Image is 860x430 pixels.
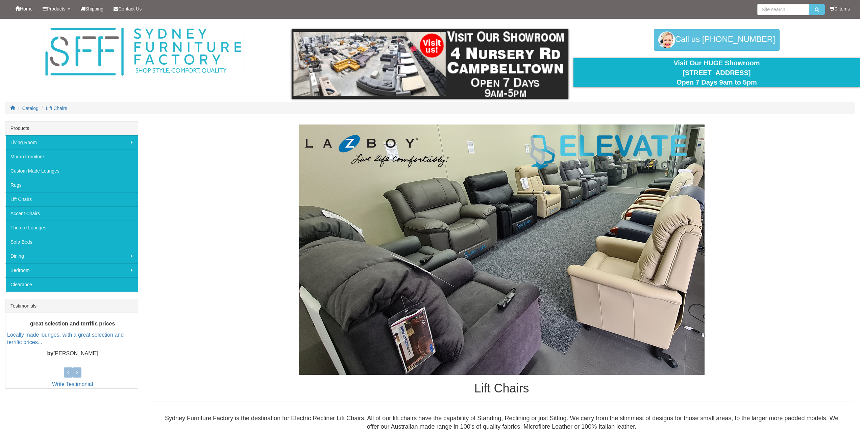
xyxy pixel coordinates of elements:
[5,299,138,313] div: Testimonials
[830,5,850,12] li: 0 items
[5,150,138,164] a: Moran Furniture
[5,178,138,192] a: Rugs
[10,0,38,17] a: Home
[5,192,138,206] a: Lift Chairs
[22,106,39,111] a: Catalog
[108,0,147,17] a: Contact Us
[5,221,138,235] a: Theatre Lounges
[47,6,65,12] span: Products
[5,121,138,135] div: Products
[47,351,53,357] b: by
[7,350,138,358] p: [PERSON_NAME]
[5,135,138,150] a: Living Room
[5,263,138,277] a: Bedroom
[42,26,245,78] img: Sydney Furniture Factory
[118,6,142,12] span: Contact Us
[579,58,855,87] div: Visit Our HUGE Showroom [STREET_ADDRESS] Open 7 Days 9am to 5pm
[46,106,67,111] a: Lift Chairs
[5,249,138,263] a: Dining
[75,0,109,17] a: Shipping
[85,6,104,12] span: Shipping
[5,235,138,249] a: Sofa Beds
[757,4,809,15] input: Site search
[148,382,855,395] h1: Lift Chairs
[30,321,115,326] b: great selection and terrific prices
[292,29,568,99] img: showroom.gif
[5,277,138,292] a: Clearance
[7,332,124,345] a: Locally made lounges, with a great selection and terrific prices...
[5,164,138,178] a: Custom Made Lounges
[299,125,705,375] img: Lift Chairs
[38,0,75,17] a: Products
[20,6,32,12] span: Home
[52,381,93,387] a: Write Testimonial
[5,206,138,221] a: Accent Chairs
